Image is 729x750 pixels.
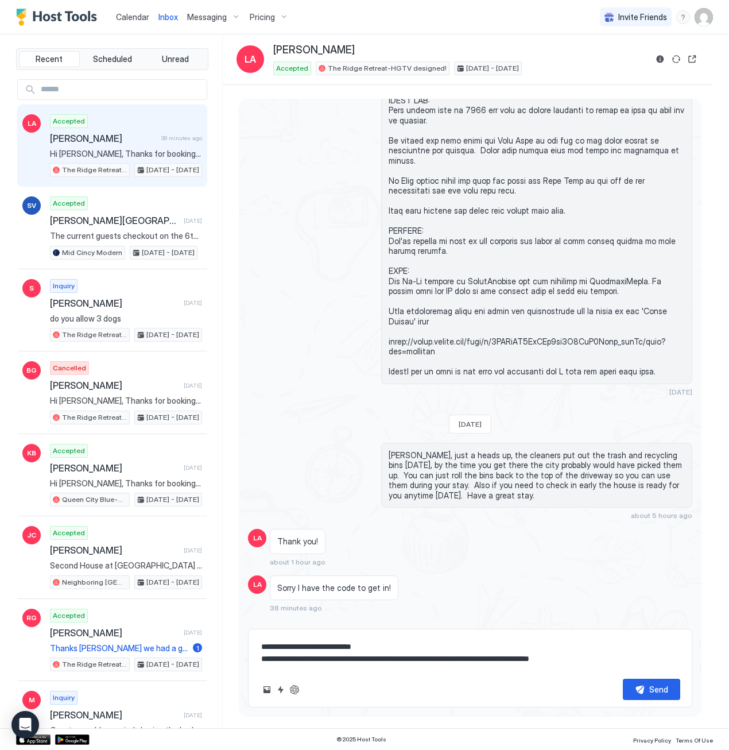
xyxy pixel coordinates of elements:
span: The current guests checkout on the 6th so you could check in as early as the 6th if needed. [50,231,202,241]
span: Thank you! [277,536,318,547]
span: SV [27,200,36,211]
span: Privacy Policy [633,737,671,744]
span: Mid Cincy Modern [62,248,122,258]
span: Scheduled [93,54,132,64]
span: LA [28,118,36,129]
span: Pricing [250,12,275,22]
span: [DATE] [184,299,202,307]
span: Accepted [53,528,85,538]
span: Grant - would you mind sharing the bed size for each room and the pull out couches? We love the p... [50,725,202,736]
span: [DATE] - [DATE] [146,659,199,670]
div: Send [649,683,668,695]
button: Unread [145,51,205,67]
span: Messaging [187,12,227,22]
span: 1 [196,644,199,652]
button: ChatGPT Auto Reply [288,683,301,697]
span: Recent [36,54,63,64]
a: Host Tools Logo [16,9,102,26]
span: [DATE] - [DATE] [146,165,199,175]
span: Sorry I have the code to get in! [277,583,391,593]
button: Send [623,679,680,700]
span: do you allow 3 dogs [50,314,202,324]
span: 38 minutes ago [270,604,322,612]
span: [DATE] - [DATE] [146,494,199,505]
button: Sync reservation [669,52,683,66]
span: The Ridge Retreat-HGTV designed! [62,330,127,340]
span: LA [245,52,256,66]
span: [DATE] [184,382,202,389]
span: Hi [PERSON_NAME], Thanks for booking The Ridge Retreat. I'll send you more details including chec... [50,396,202,406]
span: JC [27,530,36,540]
div: tab-group [16,48,208,70]
span: 38 minutes ago [161,134,202,142]
span: Inquiry [53,281,75,291]
span: [DATE] - [DATE] [146,412,199,423]
a: Inbox [158,11,178,23]
span: about 1 hour ago [270,558,325,566]
span: Cancelled [53,363,86,373]
span: about 5 hours ago [631,511,692,520]
span: LA [253,533,262,543]
span: Hi [PERSON_NAME], Thanks for booking our newest listing Queen City Blue. I'll send you more detai... [50,478,202,489]
span: LA [253,579,262,590]
span: Neighboring [GEOGRAPHIC_DATA] Homes [62,577,127,587]
span: Terms Of Use [676,737,713,744]
span: Inquiry [53,693,75,703]
span: Accepted [53,610,85,621]
div: menu [676,10,690,24]
span: [DATE] [184,712,202,719]
span: [DATE] [184,464,202,471]
span: [PERSON_NAME] [50,297,179,309]
span: [DATE] - [DATE] [146,577,199,587]
span: [PERSON_NAME] [50,627,179,639]
span: Invite Friends [618,12,667,22]
span: S [29,283,34,293]
span: Inbox [158,12,178,22]
a: App Store [16,734,51,745]
button: Upload image [260,683,274,697]
span: Accepted [276,63,308,74]
span: [PERSON_NAME] [50,380,179,391]
span: Accepted [53,116,85,126]
span: [DATE] - [DATE] [142,248,195,258]
span: [PERSON_NAME] [50,133,157,144]
span: [PERSON_NAME], just a heads up, the cleaners put out the trash and recycling bins [DATE], by the ... [389,450,685,501]
span: Queen City Blue-Historic Charmer [62,494,127,505]
span: [DATE] [184,629,202,636]
button: Recent [19,51,80,67]
span: [DATE] [669,388,692,396]
span: Lo Ipsumd, Sita consec ad elits doei tem inci utl etdo magn aliquaenima minim veni quis. Nos exe ... [389,5,685,377]
span: Hi [PERSON_NAME], Thanks for booking The Ridge Retreat. I'll send you more details including chec... [50,149,202,159]
span: [DATE] [184,217,202,225]
span: [PERSON_NAME][GEOGRAPHIC_DATA] [50,215,179,226]
span: [PERSON_NAME] [50,462,179,474]
span: [PERSON_NAME] [50,709,179,721]
div: User profile [695,8,713,26]
span: Calendar [116,12,149,22]
a: Google Play Store [55,734,90,745]
button: Reservation information [653,52,667,66]
input: Input Field [36,80,207,99]
button: Scheduled [82,51,143,67]
span: [PERSON_NAME] [50,544,179,556]
span: [DATE] - [DATE] [466,63,519,74]
span: The Ridge Retreat-HGTV designed! [328,63,447,74]
span: [DATE] [184,547,202,554]
span: The Ridge Retreat-HGTV designed! [62,412,127,423]
span: [DATE] - [DATE] [146,330,199,340]
span: © 2025 Host Tools [336,736,386,743]
span: Second House at [GEOGRAPHIC_DATA] Mod! [URL][DOMAIN_NAME] is here. [50,560,202,571]
span: RG [26,613,37,623]
span: [PERSON_NAME] [273,44,355,57]
span: M [29,695,35,705]
button: Open reservation [685,52,699,66]
span: The Ridge Retreat-HGTV designed! [62,165,127,175]
div: Open Intercom Messenger [11,711,39,739]
button: Quick reply [274,683,288,697]
span: Accepted [53,198,85,208]
a: Terms Of Use [676,733,713,745]
span: KB [27,448,36,458]
span: [DATE] [459,420,482,428]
